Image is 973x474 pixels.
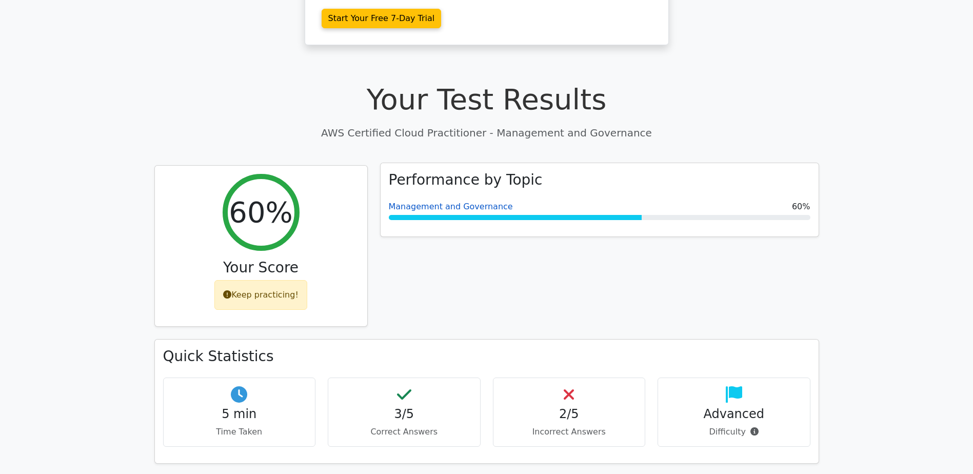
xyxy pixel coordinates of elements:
h3: Your Score [163,259,359,276]
h3: Quick Statistics [163,348,810,365]
p: Incorrect Answers [502,426,637,438]
h2: 60% [229,195,292,229]
h4: 5 min [172,407,307,422]
div: Keep practicing! [214,280,307,310]
p: Time Taken [172,426,307,438]
p: AWS Certified Cloud Practitioner - Management and Governance [154,125,819,141]
p: Difficulty [666,426,802,438]
h4: Advanced [666,407,802,422]
a: Start Your Free 7-Day Trial [322,9,442,28]
a: Management and Governance [389,202,513,211]
span: 60% [792,201,810,213]
h1: Your Test Results [154,82,819,116]
p: Correct Answers [336,426,472,438]
h4: 2/5 [502,407,637,422]
h4: 3/5 [336,407,472,422]
h3: Performance by Topic [389,171,543,189]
